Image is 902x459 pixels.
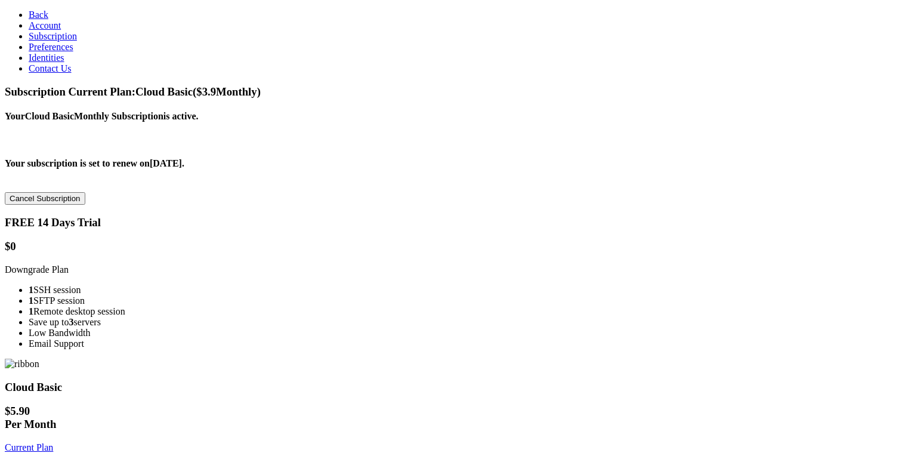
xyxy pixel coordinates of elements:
h4: Your subscription is set to renew on [DATE] . [5,158,897,169]
span: Current Plan: Cloud Basic ($ 3.9 Monthly) [69,85,261,98]
a: Identities [29,53,64,63]
a: Contact Us [29,63,72,73]
a: Preferences [29,42,73,52]
li: Remote desktop session [29,306,897,317]
h1: $ 5.90 [5,405,897,431]
h3: Cloud Basic [5,381,897,394]
div: Per Month [5,418,897,431]
b: Cloud Basic Monthly Subscription [25,111,163,121]
a: Downgrade Plan [5,264,69,275]
a: Account [29,20,61,30]
button: Cancel Subscription [5,192,85,205]
a: Subscription [29,31,77,41]
strong: 1 [29,285,33,295]
h3: FREE 14 Days Trial [5,216,897,229]
h4: Your is active. [5,111,897,122]
a: Current Plan [5,442,53,452]
img: ribbon [5,359,39,369]
li: Email Support [29,338,897,349]
a: Back [29,10,48,20]
li: Save up to servers [29,317,897,328]
h1: $0 [5,240,897,253]
strong: 3 [69,317,74,327]
li: SSH session [29,285,897,295]
li: Low Bandwidth [29,328,897,338]
h3: Subscription [5,85,897,98]
strong: 1 [29,306,33,316]
strong: 1 [29,295,33,306]
li: SFTP session [29,295,897,306]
